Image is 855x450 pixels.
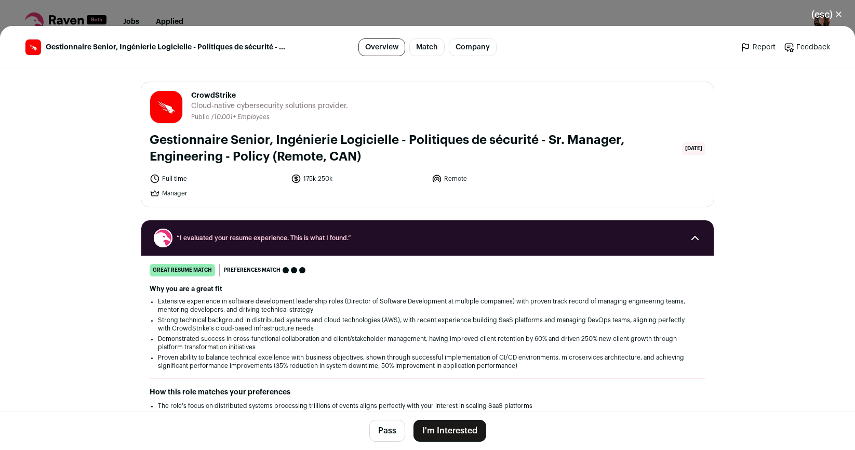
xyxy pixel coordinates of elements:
a: Company [449,38,497,56]
h1: Gestionnaire Senior, Ingénierie Logicielle - Politiques de sécurité - Sr. Manager, Engineering - ... [150,132,678,165]
button: I'm Interested [413,420,486,442]
a: Match [409,38,445,56]
span: Gestionnaire Senior, Ingénierie Logicielle - Politiques de sécurité - Sr. Manager, Engineering - ... [46,42,288,52]
span: CrowdStrike [191,90,348,101]
div: great resume match [150,264,215,276]
button: Pass [369,420,405,442]
li: 175k-250k [291,174,426,184]
li: Extensive experience in software development leadership roles (Director of Software Development a... [158,297,697,314]
li: Strong technical background in distributed systems and cloud technologies (AWS), with recent expe... [158,316,697,333]
span: Preferences match [224,265,280,275]
span: “I evaluated your resume experience. This is what I found.” [177,234,678,242]
li: Public [191,113,211,121]
li: / [211,113,270,121]
span: Cloud-native cybersecurity solutions provider. [191,101,348,111]
li: The role's focus on distributed systems processing trillions of events aligns perfectly with your... [158,402,697,410]
img: aec339aa26c7f2fd388a804887650e0323cf1ec81d31cb3593a48c3dc6e2233b.jpg [150,91,182,123]
h2: Why you are a great fit [150,285,705,293]
li: Demonstrated success in cross-functional collaboration and client/stakeholder management, having ... [158,335,697,351]
li: Full time [150,174,285,184]
li: Manager [150,188,285,198]
h2: How this role matches your preferences [150,387,705,398]
span: 10,001+ Employees [214,114,270,120]
a: Overview [358,38,405,56]
a: Report [740,42,776,52]
a: Feedback [784,42,830,52]
span: [DATE] [682,142,705,155]
img: aec339aa26c7f2fd388a804887650e0323cf1ec81d31cb3593a48c3dc6e2233b.jpg [25,39,41,55]
li: Proven ability to balance technical excellence with business objectives, shown through successful... [158,353,697,370]
li: Remote [432,174,567,184]
button: Close modal [799,3,855,26]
